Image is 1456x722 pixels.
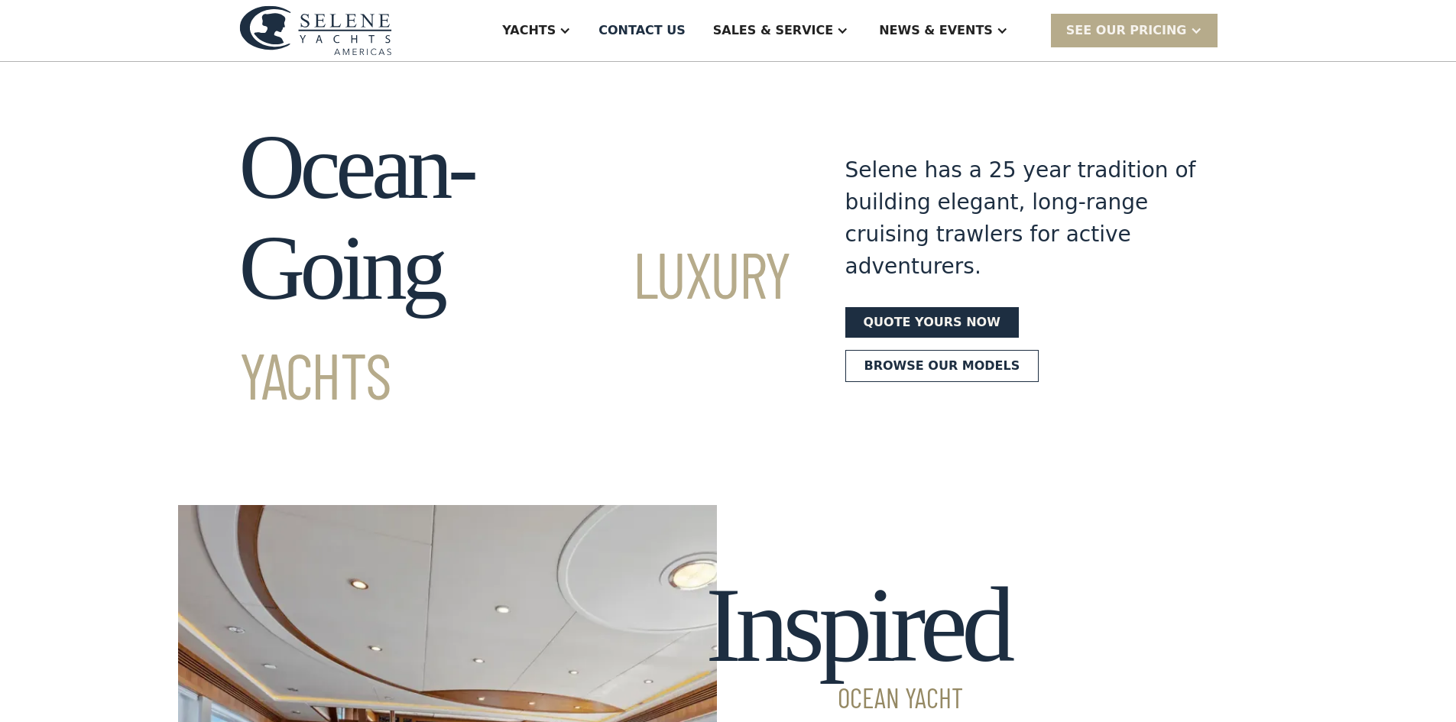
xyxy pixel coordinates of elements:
div: SEE Our Pricing [1066,21,1187,40]
div: Selene has a 25 year tradition of building elegant, long-range cruising trawlers for active adven... [845,154,1197,283]
div: SEE Our Pricing [1051,14,1218,47]
span: Luxury Yachts [239,235,790,413]
div: News & EVENTS [879,21,993,40]
a: Browse our models [845,350,1039,382]
a: Quote yours now [845,307,1019,338]
div: Yachts [502,21,556,40]
h1: Ocean-Going [239,117,790,419]
div: Sales & Service [713,21,833,40]
img: logo [239,5,392,55]
span: Ocean Yacht [705,684,1009,711]
div: Contact US [598,21,686,40]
